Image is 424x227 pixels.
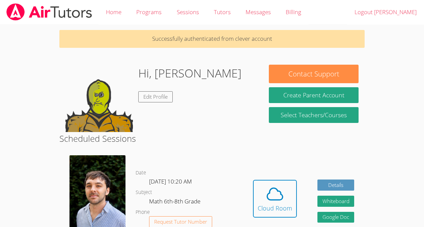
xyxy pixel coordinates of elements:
[317,196,355,207] button: Whiteboard
[258,203,292,213] div: Cloud Room
[65,65,133,132] img: default.png
[136,169,146,177] dt: Date
[6,3,93,21] img: airtutors_banner-c4298cdbf04f3fff15de1276eac7730deb9818008684d7c2e4769d2f7ddbe033.png
[269,107,358,123] a: Select Teachers/Courses
[154,219,207,224] span: Request Tutor Number
[317,212,355,223] a: Google Doc
[317,180,355,191] a: Details
[149,197,202,208] dd: Math 6th-8th Grade
[269,65,358,83] button: Contact Support
[246,8,271,16] span: Messages
[59,132,365,145] h2: Scheduled Sessions
[136,208,150,217] dt: Phone
[136,188,152,197] dt: Subject
[138,91,173,102] a: Edit Profile
[59,30,365,48] p: Successfully authenticated from clever account
[253,180,297,218] button: Cloud Room
[138,65,242,82] h1: Hi, [PERSON_NAME]
[269,87,358,103] button: Create Parent Account
[149,177,192,185] span: [DATE] 10:20 AM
